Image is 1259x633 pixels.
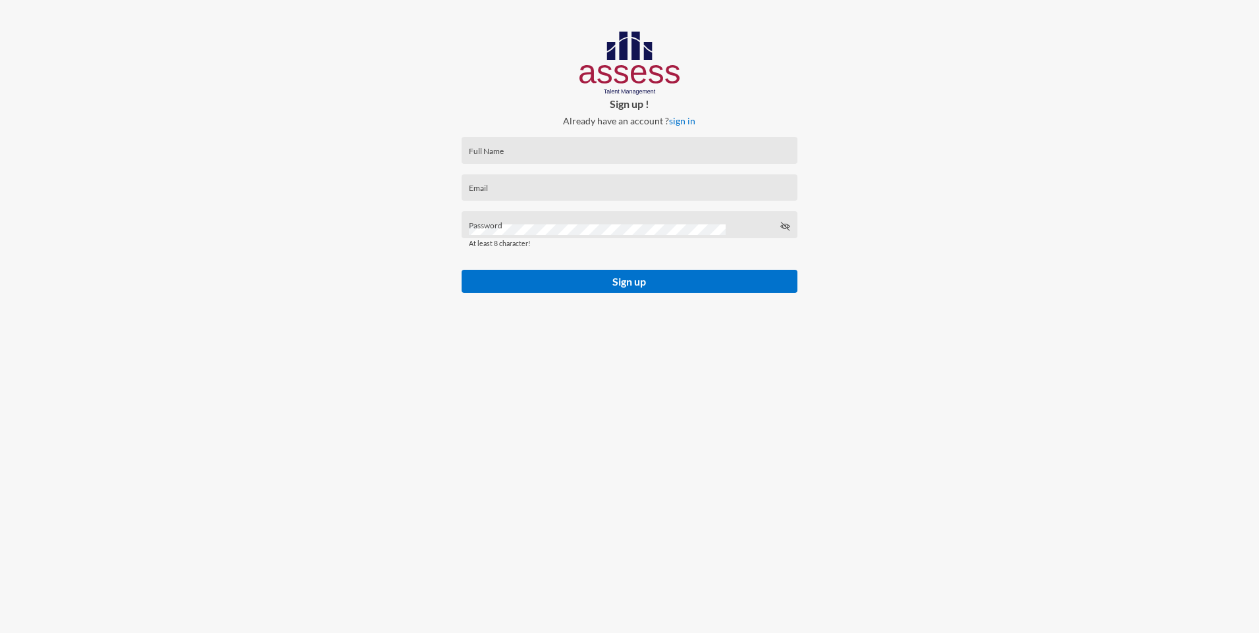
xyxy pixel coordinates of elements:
[469,240,531,248] mat-hint: At least 8 character!
[451,115,807,126] p: Already have an account ?
[669,115,695,126] a: sign in
[462,270,797,293] button: Sign up
[579,32,680,95] img: AssessLogoo.svg
[451,97,807,110] p: Sign up !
